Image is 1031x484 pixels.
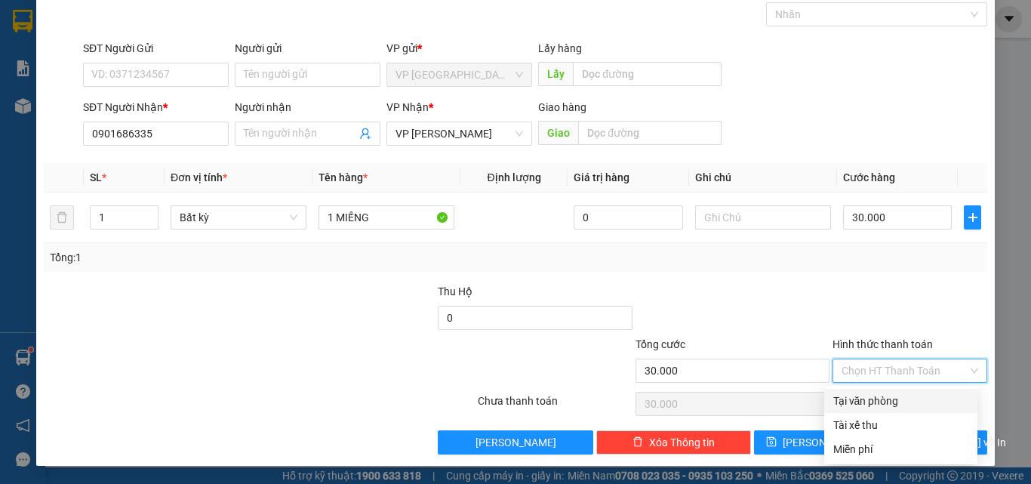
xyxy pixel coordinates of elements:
span: Lấy [538,62,573,86]
span: VP Sài Gòn [395,63,523,86]
div: Người gửi [235,40,380,57]
label: Hình thức thanh toán [832,338,933,350]
span: save [766,436,777,449]
span: VP Nhận [386,101,429,113]
div: Người nhận [235,99,380,116]
span: Lấy hàng [538,42,582,54]
button: delete [50,205,74,230]
div: Tổng: 1 [50,249,399,266]
span: Bất kỳ [180,206,297,229]
span: Định lượng [487,171,540,183]
button: printer[PERSON_NAME] và In [872,430,987,455]
b: [PERSON_NAME] [19,97,85,168]
th: Ghi chú [689,163,837,193]
div: SĐT Người Gửi [83,40,229,57]
img: logo.jpg [164,19,200,55]
span: delete [632,436,643,449]
span: plus [965,211,980,224]
div: Tại văn phòng [833,393,968,409]
span: Giá trị hàng [574,171,629,183]
span: VP Phan Thiết [395,122,523,145]
span: Xóa Thông tin [649,434,715,451]
button: [PERSON_NAME] [438,430,592,455]
span: Đơn vị tính [171,171,227,183]
b: BIÊN NHẬN GỬI HÀNG HÓA [97,22,145,145]
b: [DOMAIN_NAME] [127,57,208,69]
span: Cước hàng [843,171,895,183]
span: Tổng cước [636,338,685,350]
input: Dọc đường [578,121,722,145]
span: Giao [538,121,578,145]
div: Tài xế thu [833,417,968,433]
span: [PERSON_NAME] [475,434,556,451]
span: user-add [359,128,371,140]
button: deleteXóa Thông tin [596,430,751,455]
input: Dọc đường [573,62,722,86]
span: [PERSON_NAME] [783,434,863,451]
div: Chưa thanh toán [476,393,634,419]
div: VP gửi [386,40,532,57]
span: Tên hàng [319,171,368,183]
span: SL [90,171,102,183]
span: Giao hàng [538,101,586,113]
input: Ghi Chú [695,205,831,230]
input: VD: Bàn, Ghế [319,205,454,230]
button: save[PERSON_NAME] [754,430,869,455]
li: (c) 2017 [127,72,208,91]
span: Thu Hộ [438,285,472,297]
div: Miễn phí [833,441,968,458]
button: plus [964,205,981,230]
div: SĐT Người Nhận [83,99,229,116]
input: 0 [574,205,682,230]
